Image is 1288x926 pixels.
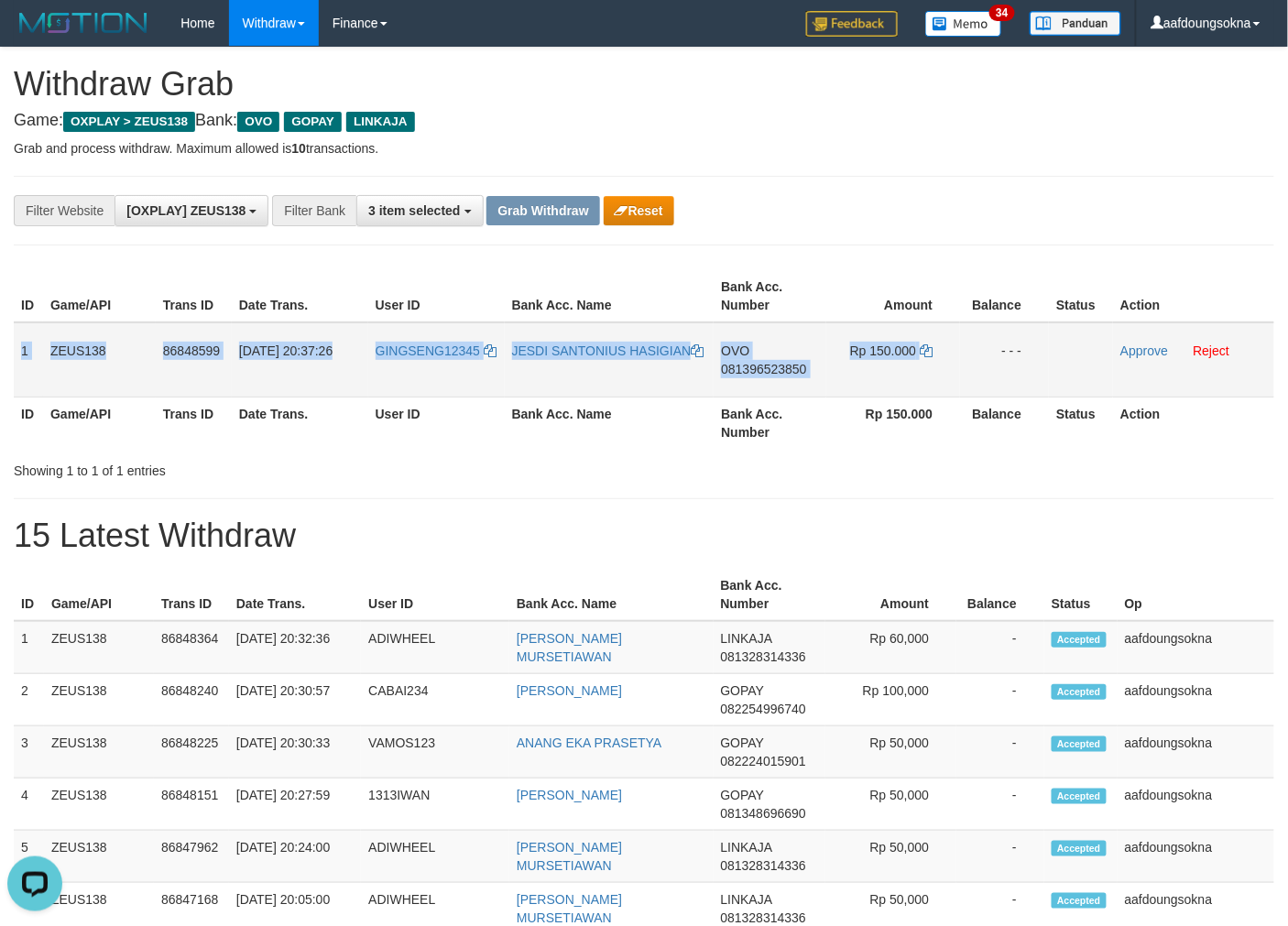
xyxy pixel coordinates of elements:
td: [DATE] 20:30:33 [229,726,361,779]
th: Balance [956,569,1044,621]
td: aafdoungsokna [1118,621,1274,674]
th: Action [1113,270,1274,322]
th: Game/API [43,397,156,449]
td: - [956,674,1044,726]
button: 3 item selected [356,195,483,226]
span: 34 [989,5,1014,21]
td: ZEUS138 [44,674,154,726]
td: aafdoungsokna [1118,779,1274,831]
div: Filter Bank [272,195,356,226]
button: Reset [604,196,674,225]
th: Status [1044,569,1118,621]
td: 86848151 [154,779,229,831]
th: Amount [825,569,956,621]
span: Accepted [1052,684,1107,700]
span: GOPAY [721,683,764,698]
span: [DATE] 20:37:26 [239,343,333,358]
span: OXPLAY > ZEUS138 [63,112,195,132]
td: ADIWHEEL [361,621,509,674]
span: Copy 081328314336 to clipboard [721,910,806,925]
span: Accepted [1052,632,1107,648]
strong: 10 [291,141,306,156]
span: Copy 081328314336 to clipboard [721,649,806,664]
span: Copy 081348696690 to clipboard [721,806,806,821]
td: ZEUS138 [44,831,154,883]
th: Trans ID [156,270,232,322]
th: Bank Acc. Number [714,270,826,322]
th: Date Trans. [232,270,368,322]
span: LINKAJA [721,840,772,855]
td: aafdoungsokna [1118,726,1274,779]
th: Date Trans. [229,569,361,621]
th: Bank Acc. Name [509,569,714,621]
td: 2 [14,674,44,726]
td: VAMOS123 [361,726,509,779]
span: Accepted [1052,893,1107,909]
td: 86848240 [154,674,229,726]
td: Rp 100,000 [825,674,956,726]
span: OVO [237,112,279,132]
td: 1313IWAN [361,779,509,831]
span: Copy 082224015901 to clipboard [721,754,806,768]
th: Game/API [43,270,156,322]
th: ID [14,270,43,322]
td: aafdoungsokna [1118,831,1274,883]
td: aafdoungsokna [1118,674,1274,726]
a: JESDI SANTONIUS HASIGIAN [512,343,704,358]
img: Feedback.jpg [806,11,898,37]
th: Game/API [44,569,154,621]
h4: Game: Bank: [14,112,1274,130]
td: - [956,831,1044,883]
td: [DATE] 20:27:59 [229,779,361,831]
span: Accepted [1052,841,1107,856]
th: Balance [960,397,1049,449]
th: Trans ID [154,569,229,621]
span: GOPAY [284,112,342,132]
td: ZEUS138 [44,621,154,674]
th: Bank Acc. Name [505,397,715,449]
th: Trans ID [156,397,232,449]
th: Status [1049,270,1113,322]
div: Showing 1 to 1 of 1 entries [14,454,523,480]
span: GOPAY [721,788,764,802]
span: Accepted [1052,736,1107,752]
span: LINKAJA [721,631,772,646]
td: [DATE] 20:30:57 [229,674,361,726]
td: 86848225 [154,726,229,779]
td: Rp 50,000 [825,779,956,831]
th: Bank Acc. Number [714,569,826,621]
a: [PERSON_NAME] MURSETIAWAN [517,631,622,664]
td: ADIWHEEL [361,831,509,883]
td: 4 [14,779,44,831]
td: 1 [14,322,43,398]
th: Bank Acc. Number [714,397,826,449]
td: ZEUS138 [43,322,156,398]
th: Amount [826,270,960,322]
span: LINKAJA [346,112,415,132]
button: Open LiveChat chat widget [7,7,62,62]
td: 86848364 [154,621,229,674]
a: GINGSENG12345 [376,343,497,358]
img: MOTION_logo.png [14,9,153,37]
th: User ID [368,270,505,322]
span: 3 item selected [368,203,460,218]
td: 5 [14,831,44,883]
a: [PERSON_NAME] [517,683,622,698]
span: 86848599 [163,343,220,358]
th: Rp 150.000 [826,397,960,449]
button: [OXPLAY] ZEUS138 [115,195,268,226]
td: - [956,779,1044,831]
td: Rp 50,000 [825,831,956,883]
a: ANANG EKA PRASETYA [517,735,661,750]
span: Copy 082254996740 to clipboard [721,702,806,716]
th: Status [1049,397,1113,449]
td: - [956,621,1044,674]
span: Rp 150.000 [850,343,916,358]
span: OVO [721,343,749,358]
td: [DATE] 20:32:36 [229,621,361,674]
td: ZEUS138 [44,726,154,779]
th: Bank Acc. Name [505,270,715,322]
td: CABAI234 [361,674,509,726]
span: Copy 081328314336 to clipboard [721,858,806,873]
span: GOPAY [721,735,764,750]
